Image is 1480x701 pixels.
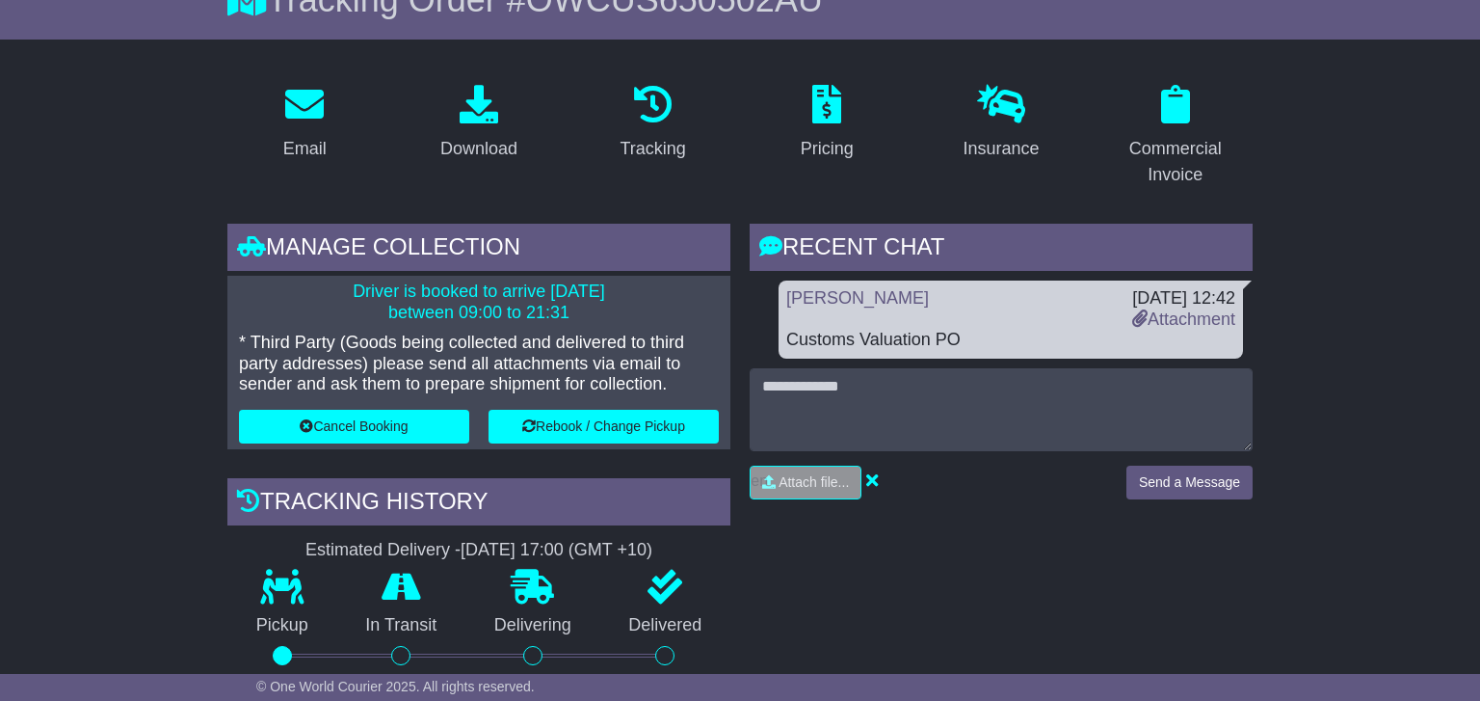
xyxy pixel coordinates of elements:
div: [DATE] 12:42 [1132,288,1235,310]
div: Estimated Delivery - [227,540,730,561]
button: Rebook / Change Pickup [489,410,719,444]
p: Delivered [600,615,731,636]
div: Download [440,136,517,162]
a: Email [271,78,339,169]
div: RECENT CHAT [750,224,1253,276]
div: Tracking history [227,478,730,530]
p: Driver is booked to arrive [DATE] between 09:00 to 21:31 [239,282,719,323]
button: Send a Message [1126,466,1253,499]
p: Pickup [227,615,337,636]
a: Pricing [788,78,866,169]
a: Tracking [608,78,699,169]
button: Cancel Booking [239,410,469,444]
span: © One World Courier 2025. All rights reserved. [256,679,535,694]
div: Email [283,136,327,162]
a: Download [428,78,530,169]
div: Pricing [801,136,854,162]
a: [PERSON_NAME] [786,288,929,308]
div: Commercial Invoice [1110,136,1240,188]
a: Insurance [950,78,1051,169]
a: Attachment [1132,310,1235,329]
div: [DATE] 17:00 (GMT +10) [461,540,652,561]
div: Customs Valuation PO [786,330,1235,351]
div: Tracking [621,136,686,162]
p: In Transit [337,615,466,636]
a: Commercial Invoice [1097,78,1253,195]
p: Delivering [465,615,600,636]
p: * Third Party (Goods being collected and delivered to third party addresses) please send all atta... [239,333,719,395]
div: Insurance [963,136,1039,162]
div: Manage collection [227,224,730,276]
